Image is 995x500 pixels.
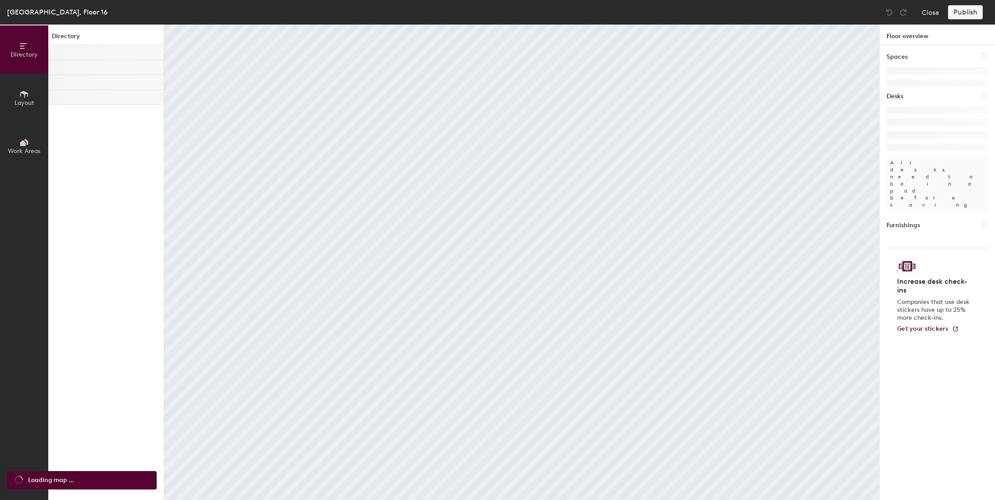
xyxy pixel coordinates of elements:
h1: Directory [48,32,164,45]
img: Sticker logo [897,259,917,274]
h4: Increase desk check-ins [897,277,972,295]
img: Redo [899,8,908,17]
h1: Furnishings [887,221,920,230]
span: Get your stickers [897,325,948,332]
a: Get your stickers [897,325,959,333]
h1: Desks [887,92,903,101]
span: Directory [11,51,38,58]
img: Undo [885,8,894,17]
h1: Floor overview [880,25,995,45]
h1: Spaces [887,52,908,62]
p: All desks need to be in a pod before saving [887,156,988,212]
span: Work Areas [8,147,40,155]
span: Loading map ... [28,475,74,485]
span: Layout [14,99,34,107]
div: [GEOGRAPHIC_DATA], Floor 16 [7,7,108,18]
button: Close [922,5,939,19]
canvas: Map [164,25,879,500]
p: Companies that use desk stickers have up to 25% more check-ins. [897,298,972,322]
